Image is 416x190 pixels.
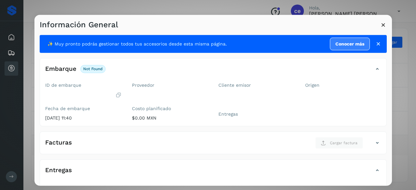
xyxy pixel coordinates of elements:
p: not found [83,67,103,71]
label: Costo planificado [132,106,208,111]
h4: Facturas [45,139,72,146]
h3: Información General [40,20,118,29]
div: Embarquenot found [40,63,386,80]
label: ID de embarque [45,82,122,88]
h4: Embarque [45,65,76,73]
button: Cargar factura [315,137,363,149]
label: Origen [305,82,382,88]
div: Entregas [40,165,386,181]
p: $0.00 MXN [132,115,208,121]
label: Fecha de embarque [45,106,122,111]
span: ✨ Muy pronto podrás gestionar todos tus accesorios desde esta misma página. [47,40,227,47]
a: Conocer más [330,37,370,50]
div: FacturasCargar factura [40,137,386,154]
p: [DATE] 11:40 [45,115,122,121]
h4: Entregas [45,167,72,174]
label: Entregas [218,111,295,117]
label: Cliente emisor [218,82,295,88]
span: Cargar factura [330,140,357,146]
label: Proveedor [132,82,208,88]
